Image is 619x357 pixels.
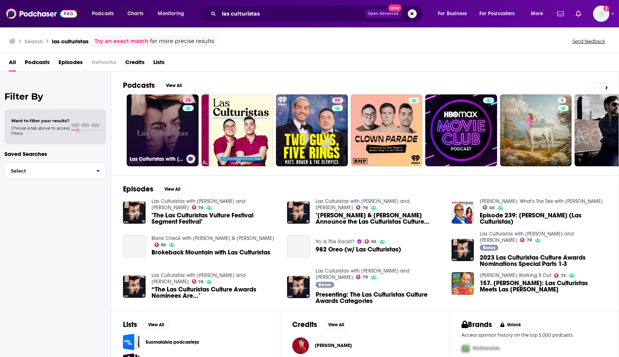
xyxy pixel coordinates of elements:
a: Las Culturistas with Matt Rogers and Bowen Yang [316,198,410,211]
img: “The Las Culturistas Culture Awards Nominees Are..." [123,276,146,298]
h3: Search [24,38,43,45]
p: Saved Searches [4,150,106,157]
span: 59 [335,97,340,104]
button: Show profile menu [593,6,609,22]
span: 86 [161,243,166,247]
button: open menu [475,8,526,20]
a: Charts [123,8,148,20]
img: 2023 Las Culturistas Culture Awards Nominations Special Parts 1-3 [452,239,474,261]
a: 66 [365,239,376,244]
a: 157. Matt Rogers: Las Culturistas Meets Las Birbiglia-istas [480,280,607,293]
a: CreditsView All [292,320,350,329]
p: Access sponsor history on the top 5,000 podcasts. [462,332,607,338]
a: "Mila & Natalie Announce the Las Culturistas Culture Awards Categories" [316,212,443,225]
span: Choose a tab above to access filters. [11,126,70,136]
button: Open AdvancedNew [365,9,402,18]
span: Select [5,169,90,173]
span: 75 [561,274,566,277]
a: 982 Oreo (w/ Las Culturistas) [316,246,401,253]
a: Lists [153,56,164,71]
a: “The Las Culturistas Culture Awards Nominees Are..." [152,286,279,299]
a: Matt Rogers [315,343,352,348]
span: More [531,9,543,19]
img: Podchaser - Follow, Share and Rate Podcasts [6,7,77,21]
svg: Add a profile image [603,6,609,11]
span: For Podcasters [479,9,515,19]
span: Logged in as WE_Broadcast [593,6,609,22]
a: 68 [483,205,495,210]
a: Mike Birbiglia's Working It Out [480,272,551,278]
img: 157. Matt Rogers: Las Culturistas Meets Las Birbiglia-istas [452,272,474,295]
span: 66 [371,240,376,243]
input: Search podcasts, credits, & more... [219,8,365,20]
div: Search podcasts, credits, & more... [206,5,430,22]
a: 78Las Culturistas with [PERSON_NAME] and [PERSON_NAME] [127,94,199,166]
a: 86 [154,243,166,247]
span: Charts [127,9,143,19]
a: Try an exact match [94,37,149,46]
span: For Business [438,9,467,19]
h2: Podcasts [123,81,155,90]
button: open menu [153,8,194,20]
span: Networks [91,56,116,71]
button: Select [4,163,106,179]
span: Presenting: The Las Culturistas Culture Awards Categories [316,291,443,304]
span: 78 [527,238,532,242]
span: 78 [198,206,203,210]
img: "Mila & Natalie Announce the Las Culturistas Culture Awards Categories" [287,201,310,224]
a: Suomalaisia podcasteja [123,334,140,350]
img: User Profile [593,6,609,22]
span: "[PERSON_NAME] & [PERSON_NAME] Announce the Las Culturistas Culture Awards Categories" [316,212,443,225]
span: 78 [198,280,203,284]
span: Episode 239: [PERSON_NAME] (Las Culturistas) [480,212,607,225]
a: 78 [192,279,204,284]
span: Episodes [59,56,83,71]
button: View All [159,185,186,194]
a: Show notifications dropdown [554,7,567,20]
a: Las Culturistas with Matt Rogers and Bowen Yang [480,231,574,243]
img: Matt Rogers [292,337,309,354]
a: 78 [192,205,204,210]
span: New [388,4,402,11]
span: 78 [186,97,191,104]
a: Podcasts [25,56,50,71]
a: Brokeback Mountain with Las Culturistas [123,235,146,258]
a: 8 [500,94,572,166]
h2: Lists [123,320,137,329]
a: Yo, Is This Racist? [316,238,354,245]
span: "The Las Culturistas Vulture Festival Segment Festival" [152,212,279,225]
span: 157. [PERSON_NAME]: Las Culturistas Meets Las [PERSON_NAME] [480,280,607,293]
h3: las culturistas [52,38,89,45]
a: 59 [332,97,343,103]
a: Blank Check with Griffin & David [152,235,274,241]
a: 75 [554,273,566,278]
span: 78 [363,206,368,210]
h2: Filter By [4,91,106,102]
a: 78 [356,205,368,210]
h2: Episodes [123,184,153,194]
a: Show notifications dropdown [573,7,584,20]
span: Bonus [319,283,331,287]
img: "The Las Culturistas Vulture Festival Segment Festival" [123,201,146,224]
button: Send feedback [570,38,607,44]
a: PodcastsView All [123,81,187,90]
h3: Las Culturistas with [PERSON_NAME] and [PERSON_NAME] [130,156,183,162]
a: All [9,56,16,71]
a: EpisodesView All [123,184,186,194]
a: 2023 Las Culturistas Culture Awards Nominations Special Parts 1-3 [480,254,607,267]
span: for more precise results [150,37,214,46]
a: Brokeback Mountain with Las Culturistas [152,249,270,256]
a: 78 [520,238,532,242]
button: View All [143,320,170,329]
span: Want to filter your results? [11,118,70,123]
